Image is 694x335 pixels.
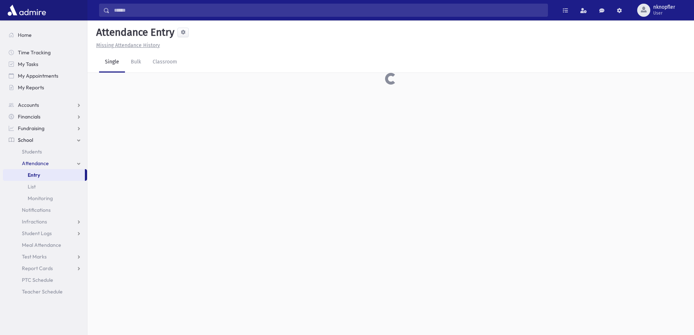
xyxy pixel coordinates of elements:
[3,58,87,70] a: My Tasks
[22,265,53,272] span: Report Cards
[3,169,85,181] a: Entry
[22,288,63,295] span: Teacher Schedule
[125,52,147,73] a: Bulk
[18,137,33,143] span: School
[99,52,125,73] a: Single
[3,192,87,204] a: Monitoring
[22,218,47,225] span: Infractions
[3,286,87,297] a: Teacher Schedule
[18,113,40,120] span: Financials
[22,242,61,248] span: Meal Attendance
[3,181,87,192] a: List
[3,239,87,251] a: Meal Attendance
[22,160,49,167] span: Attendance
[3,262,87,274] a: Report Cards
[18,73,58,79] span: My Appointments
[22,207,51,213] span: Notifications
[3,99,87,111] a: Accounts
[3,274,87,286] a: PTC Schedule
[3,204,87,216] a: Notifications
[3,29,87,41] a: Home
[653,4,675,10] span: nknopfler
[3,227,87,239] a: Student Logs
[18,102,39,108] span: Accounts
[18,49,51,56] span: Time Tracking
[3,157,87,169] a: Attendance
[3,122,87,134] a: Fundraising
[147,52,183,73] a: Classroom
[3,251,87,262] a: Test Marks
[653,10,675,16] span: User
[3,70,87,82] a: My Appointments
[3,216,87,227] a: Infractions
[18,61,38,67] span: My Tasks
[18,84,44,91] span: My Reports
[22,230,52,237] span: Student Logs
[96,42,160,48] u: Missing Attendance History
[22,253,47,260] span: Test Marks
[3,134,87,146] a: School
[18,125,44,132] span: Fundraising
[3,146,87,157] a: Students
[6,3,48,17] img: AdmirePro
[110,4,548,17] input: Search
[93,26,175,39] h5: Attendance Entry
[28,183,36,190] span: List
[18,32,32,38] span: Home
[3,82,87,93] a: My Reports
[22,277,53,283] span: PTC Schedule
[28,195,53,202] span: Monitoring
[22,148,42,155] span: Students
[28,172,40,178] span: Entry
[3,111,87,122] a: Financials
[93,42,160,48] a: Missing Attendance History
[3,47,87,58] a: Time Tracking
